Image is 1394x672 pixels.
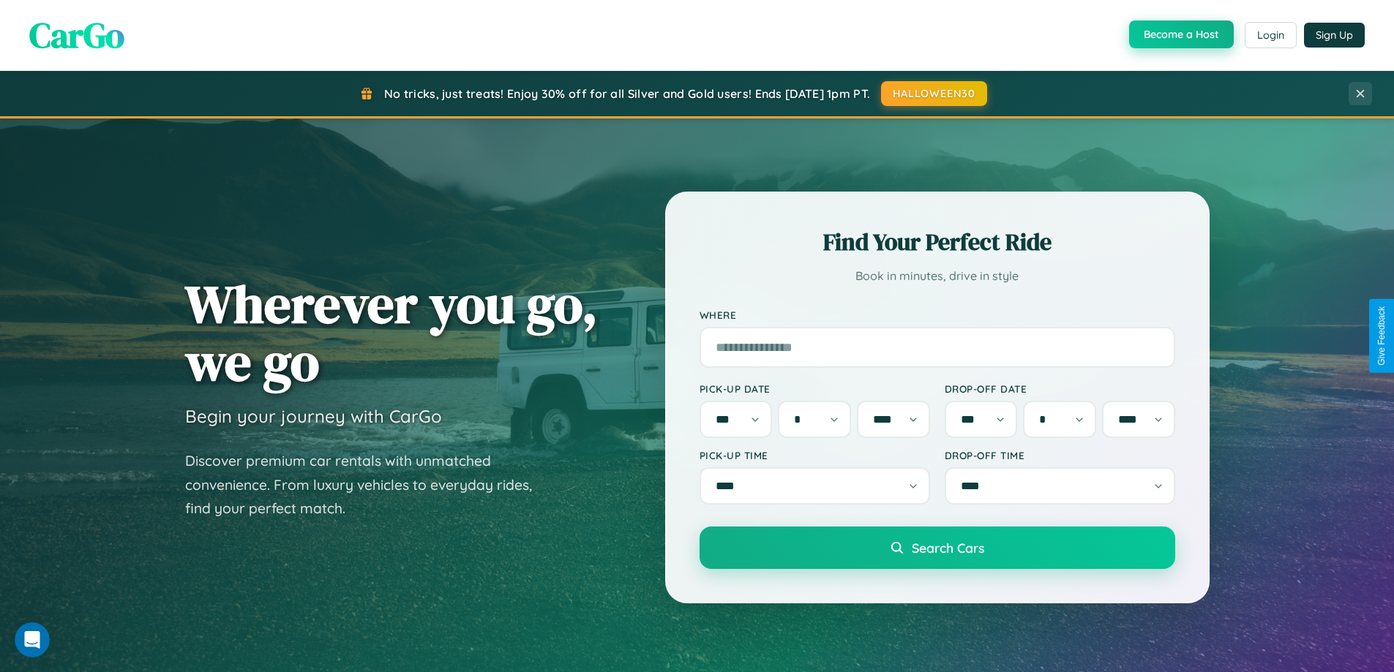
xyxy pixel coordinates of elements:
div: Give Feedback [1376,306,1387,366]
h2: Find Your Perfect Ride [700,226,1175,258]
span: CarGo [29,11,124,59]
button: Become a Host [1129,20,1234,48]
span: Search Cars [912,540,984,556]
label: Pick-up Time [700,449,930,461]
button: HALLOWEEN30 [881,81,987,106]
label: Drop-off Time [945,449,1175,461]
iframe: Intercom live chat [15,622,50,657]
p: Discover premium car rentals with unmatched convenience. From luxury vehicles to everyday rides, ... [185,449,551,521]
span: No tricks, just treats! Enjoy 30% off for all Silver and Gold users! Ends [DATE] 1pm PT. [384,86,870,101]
label: Pick-up Date [700,382,930,395]
label: Where [700,309,1175,321]
button: Login [1245,22,1297,48]
button: Sign Up [1304,23,1365,48]
h1: Wherever you go, we go [185,275,598,390]
label: Drop-off Date [945,382,1175,395]
button: Search Cars [700,526,1175,569]
h3: Begin your journey with CarGo [185,405,442,427]
p: Book in minutes, drive in style [700,265,1175,287]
